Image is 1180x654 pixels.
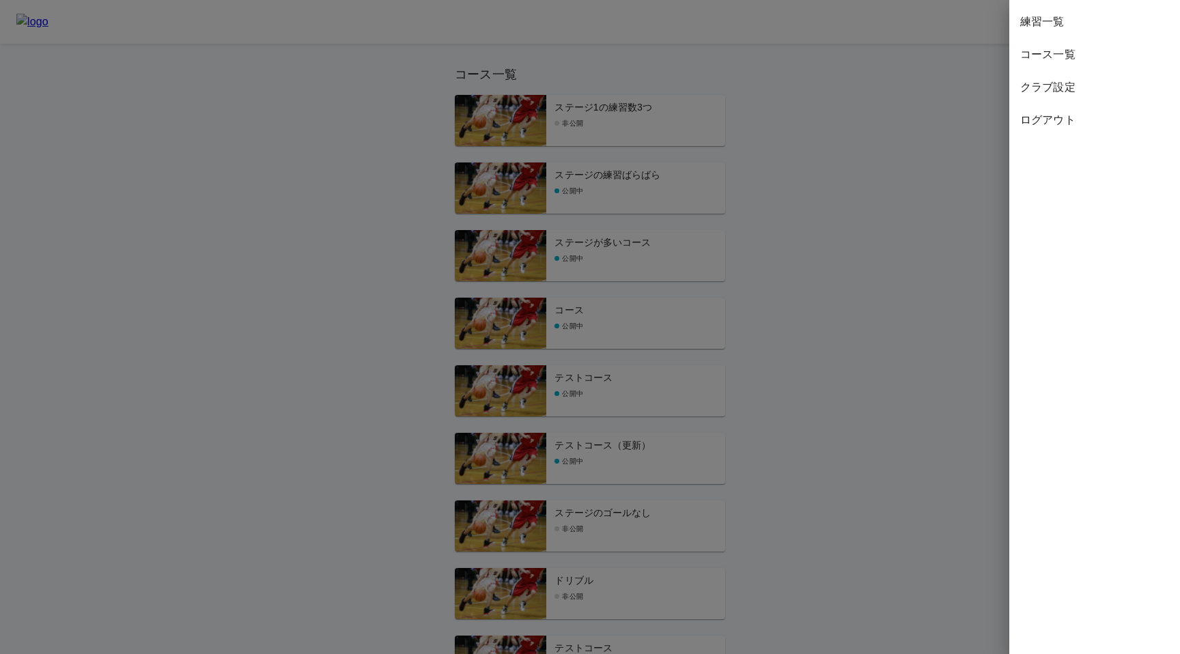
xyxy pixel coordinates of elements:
[1020,79,1169,96] span: クラブ設定
[1020,112,1169,128] span: ログアウト
[1020,14,1169,30] span: 練習一覧
[1009,5,1180,38] div: 練習一覧
[1009,104,1180,137] div: ログアウト
[1009,38,1180,71] div: コース一覧
[1020,46,1169,63] span: コース一覧
[1009,71,1180,104] div: クラブ設定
